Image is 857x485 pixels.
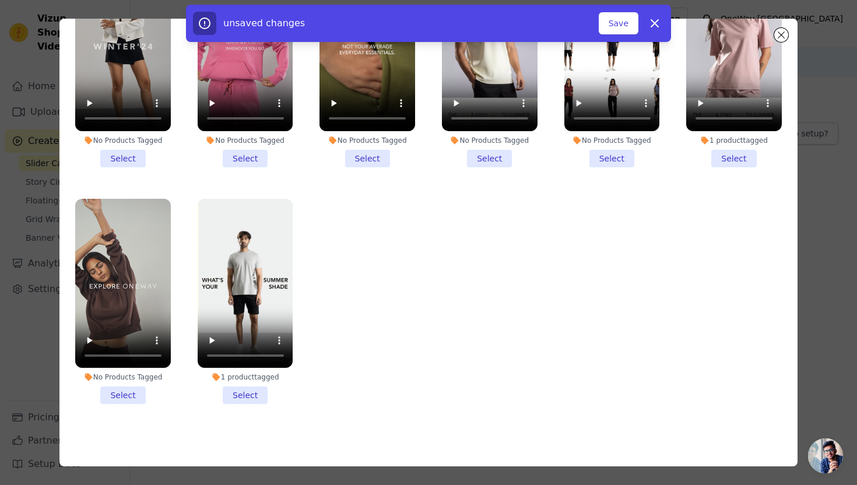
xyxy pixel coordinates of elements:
button: Save [599,12,638,34]
div: No Products Tagged [75,136,171,145]
div: No Products Tagged [75,372,171,382]
span: unsaved changes [223,17,305,29]
div: No Products Tagged [198,136,293,145]
div: Open chat [808,438,843,473]
div: No Products Tagged [442,136,538,145]
div: No Products Tagged [319,136,415,145]
div: No Products Tagged [564,136,660,145]
div: 1 product tagged [686,136,782,145]
div: 1 product tagged [198,372,293,382]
